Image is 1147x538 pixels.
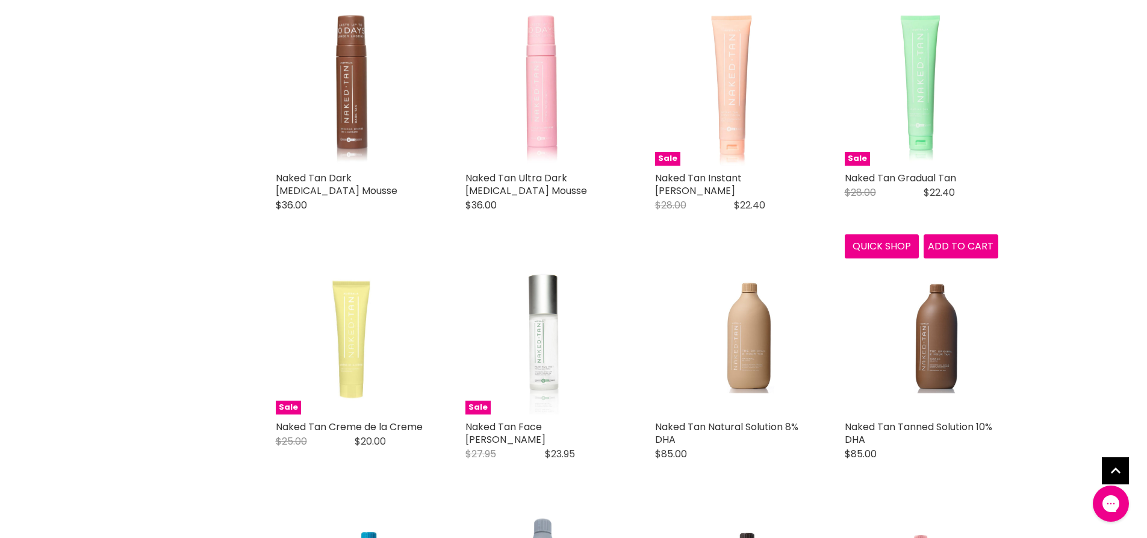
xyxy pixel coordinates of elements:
button: Add to cart [924,234,998,258]
img: Naked Tan Ultra Dark Tanning Mousse [465,12,619,166]
span: $27.95 [465,447,496,461]
a: Naked Tan Dark [MEDICAL_DATA] Mousse [276,171,397,198]
iframe: Gorgias live chat messenger [1087,481,1135,526]
a: Naked Tan Tanned Solution 10% DHA - Promo [845,261,998,414]
img: Naked Tan Face Tan Mist [486,261,597,414]
span: $85.00 [655,447,687,461]
span: Add to cart [928,239,993,253]
img: Naked Tan Creme de la Creme [276,261,429,414]
a: Naked Tan Natural Solution 8% DHA - Promo [655,261,809,414]
span: $85.00 [845,447,877,461]
img: Naked Tan Dark Tanning Mousse [276,12,429,166]
span: Sale [276,401,301,414]
img: Naked Tan Gradual Tan [845,12,998,166]
a: Naked Tan Face [PERSON_NAME] [465,420,546,446]
span: Sale [655,152,680,166]
span: Sale [845,152,870,166]
a: Naked Tan Gradual Tan [845,171,956,185]
a: Naked Tan Instant Tan Sale [655,12,809,166]
a: Naked Tan Face Tan Mist Sale [465,261,619,414]
span: $23.95 [545,447,575,461]
a: Naked Tan Natural Solution 8% DHA [655,420,798,446]
span: $28.00 [655,198,686,212]
img: Naked Tan Instant Tan [655,12,809,166]
img: Naked Tan Natural Solution 8% DHA - Promo [680,261,783,414]
a: Naked Tan Tanned Solution 10% DHA [845,420,992,446]
span: $22.40 [734,198,765,212]
span: $36.00 [465,198,497,212]
button: Quick shop [845,234,919,258]
a: Naked Tan Creme de la Creme Sale [276,261,429,414]
img: Naked Tan Tanned Solution 10% DHA - Promo [870,261,972,414]
span: $20.00 [355,434,386,448]
span: $36.00 [276,198,307,212]
span: $28.00 [845,186,876,199]
a: Naked Tan Creme de la Creme [276,420,423,434]
a: Naked Tan Gradual Tan Sale [845,12,998,166]
a: Naked Tan Instant [PERSON_NAME] [655,171,742,198]
span: $22.40 [924,186,955,199]
a: Naked Tan Ultra Dark [MEDICAL_DATA] Mousse [465,171,587,198]
span: Sale [465,401,491,414]
span: $25.00 [276,434,307,448]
